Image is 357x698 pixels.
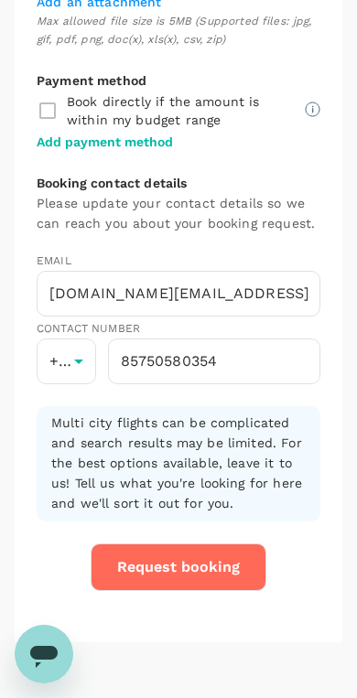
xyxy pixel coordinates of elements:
span: Contact Number [37,322,140,335]
h6: Payment method [37,71,320,91]
h6: Multi city flights can be complicated and search results may be limited. For the best options ava... [51,413,306,514]
button: Request booking [91,543,266,591]
span: Max allowed file size is 5MB (Supported files: jpg, gif, pdf, png, doc(x), xls(x), csv, zip) [37,13,320,49]
span: +62 [49,352,76,370]
div: +62 [37,338,96,384]
button: Add payment method [37,133,173,151]
h6: Booking contact details [37,174,320,194]
iframe: Tombol untuk meluncurkan jendela pesan [15,625,73,683]
h6: Please update your contact details so we can reach you about your booking request. [37,194,320,234]
span: Email [37,254,71,267]
p: Book directly if the amount is within my budget range [67,92,303,129]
